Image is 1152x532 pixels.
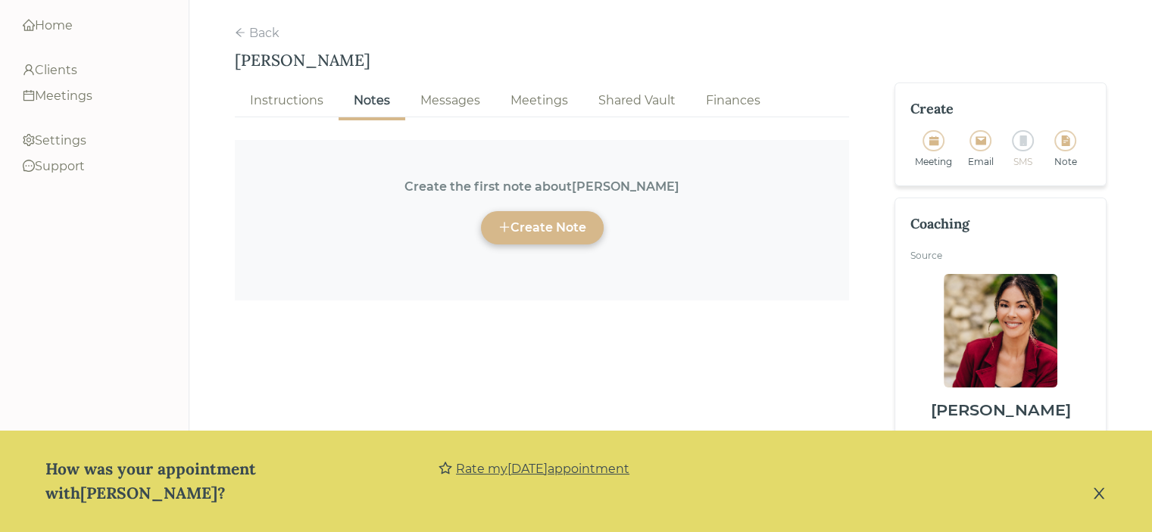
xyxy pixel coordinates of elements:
div: Source [910,249,1091,263]
span: message [23,160,35,172]
div: [PERSON_NAME] [235,48,370,73]
a: Finances [691,84,776,117]
span: calendar [23,89,35,101]
a: Notes [339,84,405,120]
div: Notes [354,92,390,110]
div: Create [910,98,1091,119]
div: [PERSON_NAME] [910,398,1091,422]
div: Meeting [910,155,957,169]
div: Home [23,17,166,35]
div: Back [249,24,279,42]
a: Messages [405,84,495,117]
a: Shared Vault [583,84,691,117]
div: SMS [1004,155,1041,169]
div: How was your appointment with [PERSON_NAME] ? [45,457,439,506]
span: mobile [1018,135,1029,146]
span: calendar [929,135,939,146]
a: homeHome [23,13,166,39]
a: Back [235,24,279,37]
div: Coaching [910,213,1091,234]
div: Create Note [498,219,586,237]
div: Note [1047,155,1084,169]
div: Email [962,155,999,169]
a: Instructions [235,84,339,117]
div: Create the first note about [PERSON_NAME] [273,178,811,196]
span: file-text [1060,135,1071,146]
a: userClients [23,58,166,83]
div: Meetings [510,92,568,110]
span: home [23,19,35,31]
div: Messages [420,92,480,110]
span: arrow-left [235,24,245,41]
div: Meetings [23,87,166,105]
div: Rate my [DATE] appointment [456,460,629,478]
a: Meetings [495,84,583,117]
div: Settings [23,132,166,150]
a: settingSettings [23,128,166,154]
div: Finances [706,92,760,110]
div: Instructions [250,92,323,110]
a: Rate my[DATE]appointment [439,460,629,478]
a: calendarMeetings [23,83,166,109]
span: plus [498,221,510,233]
div: Shared Vault [598,92,676,110]
div: Clients [23,61,166,79]
span: mail [976,135,986,146]
div: Support [23,157,166,176]
span: setting [23,134,35,146]
span: star [439,460,452,477]
span: close [1091,486,1107,501]
button: plusCreate Note [481,211,604,244]
span: user [23,64,35,76]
